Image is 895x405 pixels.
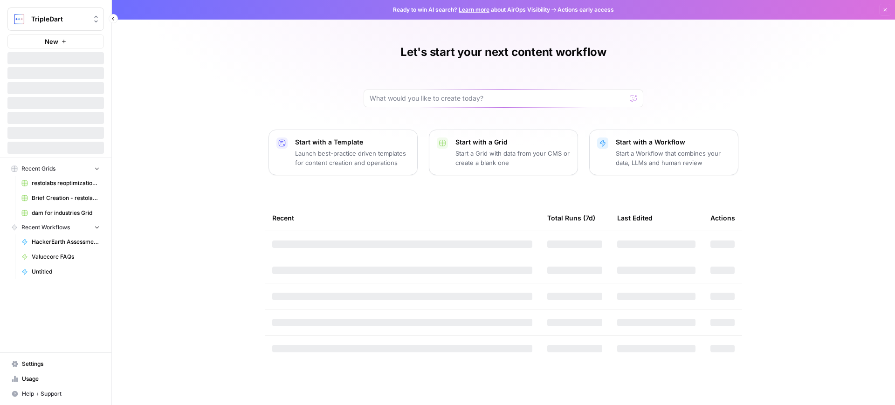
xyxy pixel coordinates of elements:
span: HackerEarth Assessment Test | Final [32,238,100,246]
span: New [45,37,58,46]
span: Recent Workflows [21,223,70,232]
h1: Let's start your next content workflow [400,45,606,60]
a: restolabs reoptimizations aug [17,176,104,191]
p: Start a Grid with data from your CMS or create a blank one [455,149,570,167]
a: Learn more [459,6,489,13]
div: Actions [710,205,735,231]
span: Usage [22,375,100,383]
span: restolabs reoptimizations aug [32,179,100,187]
button: Start with a TemplateLaunch best-practice driven templates for content creation and operations [268,130,418,175]
a: dam for industries Grid [17,206,104,220]
button: Workspace: TripleDart [7,7,104,31]
button: Start with a WorkflowStart a Workflow that combines your data, LLMs and human review [589,130,738,175]
a: Valuecore FAQs [17,249,104,264]
span: Settings [22,360,100,368]
a: HackerEarth Assessment Test | Final [17,234,104,249]
span: Untitled [32,268,100,276]
p: Start a Workflow that combines your data, LLMs and human review [616,149,730,167]
button: Help + Support [7,386,104,401]
p: Start with a Workflow [616,137,730,147]
p: Launch best-practice driven templates for content creation and operations [295,149,410,167]
p: Start with a Grid [455,137,570,147]
a: Brief Creation - restolabs Grid (1) [17,191,104,206]
button: Recent Workflows [7,220,104,234]
div: Total Runs (7d) [547,205,595,231]
span: Help + Support [22,390,100,398]
a: Settings [7,357,104,371]
span: Recent Grids [21,165,55,173]
img: TripleDart Logo [11,11,28,27]
a: Usage [7,371,104,386]
span: TripleDart [31,14,88,24]
span: Valuecore FAQs [32,253,100,261]
p: Start with a Template [295,137,410,147]
span: dam for industries Grid [32,209,100,217]
div: Recent [272,205,532,231]
a: Untitled [17,264,104,279]
div: Last Edited [617,205,653,231]
button: Start with a GridStart a Grid with data from your CMS or create a blank one [429,130,578,175]
span: Brief Creation - restolabs Grid (1) [32,194,100,202]
span: Actions early access [558,6,614,14]
button: New [7,34,104,48]
span: Ready to win AI search? about AirOps Visibility [393,6,550,14]
input: What would you like to create today? [370,94,626,103]
button: Recent Grids [7,162,104,176]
